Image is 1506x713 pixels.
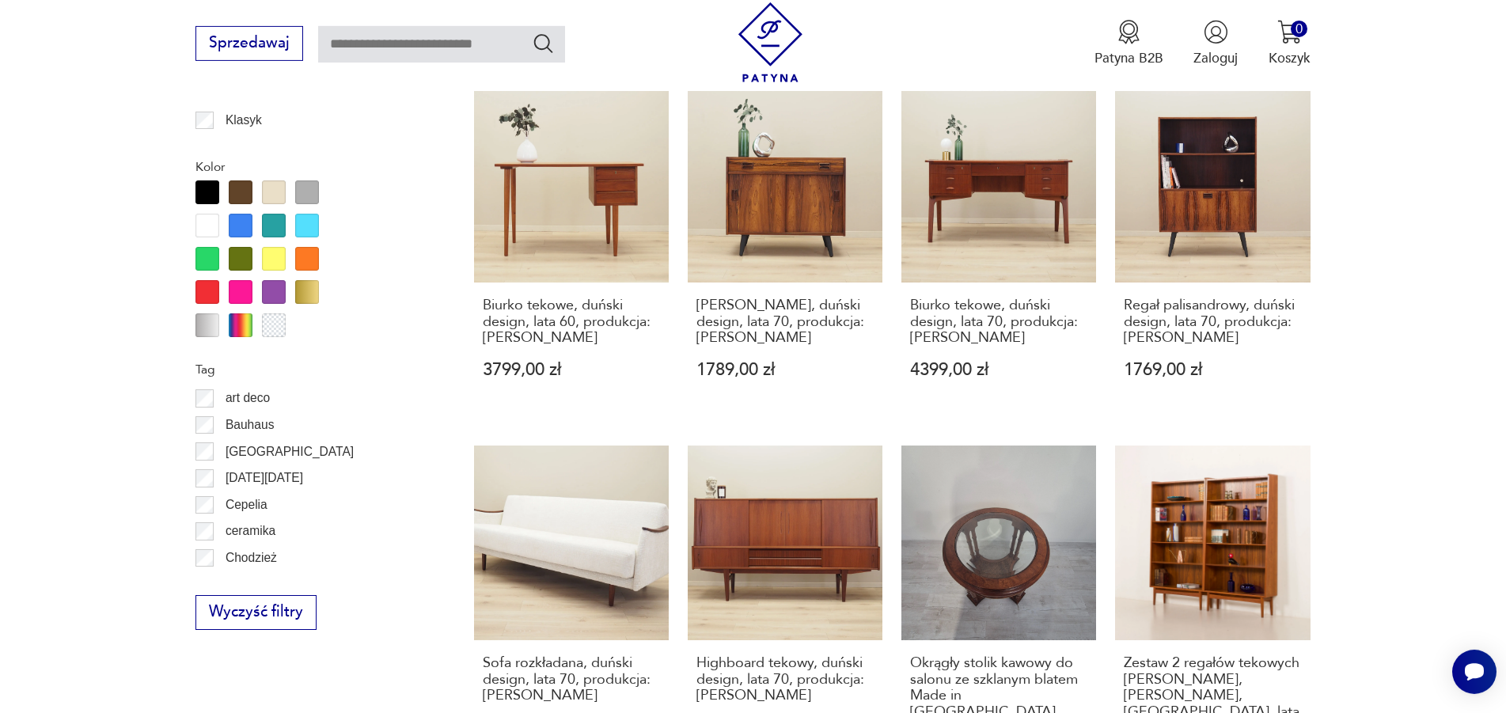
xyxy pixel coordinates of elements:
p: 1789,00 zł [696,362,874,378]
button: Patyna B2B [1094,20,1163,67]
p: Cepelia [226,495,267,515]
p: Chodzież [226,548,277,568]
a: Szafka palisandrowa, duński design, lata 70, produkcja: Dania[PERSON_NAME], duński design, lata 7... [688,88,882,415]
button: Zaloguj [1193,20,1238,67]
p: 3799,00 zł [483,362,661,378]
h3: Highboard tekowy, duński design, lata 70, produkcja: [PERSON_NAME] [696,655,874,704]
p: Kolor [195,157,428,177]
p: [GEOGRAPHIC_DATA] [226,442,354,462]
a: Biurko tekowe, duński design, lata 60, produkcja: DaniaBiurko tekowe, duński design, lata 60, pro... [474,88,669,415]
img: Ikona medalu [1117,20,1141,44]
p: 1769,00 zł [1124,362,1302,378]
p: Koszyk [1269,49,1311,67]
a: Ikona medaluPatyna B2B [1094,20,1163,67]
button: Wyczyść filtry [195,595,316,630]
h3: Sofa rozkładana, duński design, lata 70, produkcja: [PERSON_NAME] [483,655,661,704]
button: Sprzedawaj [195,26,302,61]
p: [DATE][DATE] [226,468,303,488]
p: ceramika [226,521,275,541]
img: Ikonka użytkownika [1204,20,1228,44]
h3: Biurko tekowe, duński design, lata 60, produkcja: [PERSON_NAME] [483,298,661,346]
p: Klasyk [226,110,262,131]
p: Zaloguj [1193,49,1238,67]
iframe: Smartsupp widget button [1452,650,1497,694]
p: Tag [195,359,428,380]
p: 4399,00 zł [910,362,1088,378]
div: 0 [1291,21,1307,37]
h3: Regał palisandrowy, duński design, lata 70, produkcja: [PERSON_NAME] [1124,298,1302,346]
img: Ikona koszyka [1277,20,1302,44]
p: Ćmielów [226,574,273,594]
button: 0Koszyk [1269,20,1311,67]
a: Biurko tekowe, duński design, lata 70, produkcja: DaniaBiurko tekowe, duński design, lata 70, pro... [901,88,1096,415]
button: Szukaj [532,32,555,55]
p: Patyna B2B [1094,49,1163,67]
h3: Biurko tekowe, duński design, lata 70, produkcja: [PERSON_NAME] [910,298,1088,346]
img: Patyna - sklep z meblami i dekoracjami vintage [730,2,810,82]
a: Sprzedawaj [195,38,302,51]
p: art deco [226,388,270,408]
p: Bauhaus [226,415,275,435]
a: Regał palisandrowy, duński design, lata 70, produkcja: DaniaRegał palisandrowy, duński design, la... [1115,88,1310,415]
h3: [PERSON_NAME], duński design, lata 70, produkcja: [PERSON_NAME] [696,298,874,346]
